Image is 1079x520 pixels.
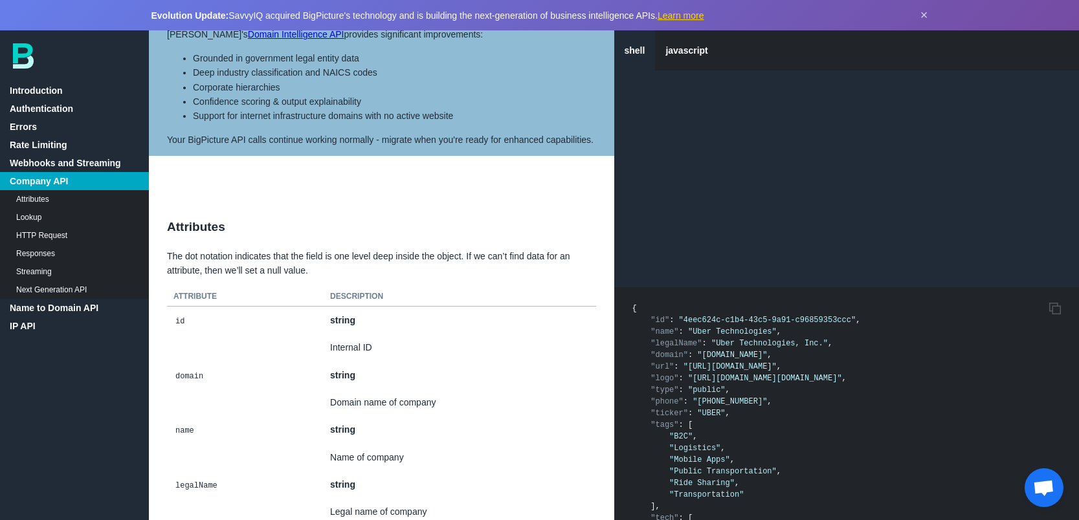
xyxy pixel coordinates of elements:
[693,432,697,441] span: ,
[735,479,739,488] span: ,
[679,420,684,429] span: :
[777,467,781,476] span: ,
[688,409,693,418] span: :
[697,351,767,360] span: "[DOMAIN_NAME]"
[324,287,595,307] th: Description
[669,455,730,464] span: "Mobile Apps"
[173,424,196,437] code: name
[669,490,744,499] span: "Transportation"
[330,479,355,490] strong: string
[669,467,777,476] span: "Public Transportation"
[651,327,678,336] span: "name"
[193,94,596,109] li: Confidence scoring & output explainability
[651,397,683,406] span: "phone"
[651,420,678,429] span: "tags"
[193,80,596,94] li: Corporate hierarchies
[697,409,725,418] span: "UBER"
[173,479,219,492] code: legalName
[632,304,637,313] span: {
[679,374,684,383] span: :
[651,339,702,348] span: "legalName"
[651,316,669,325] span: "id"
[324,444,595,471] td: Name of company
[193,51,596,65] li: Grounded in government legal entity data
[688,374,842,383] span: "[URL][DOMAIN_NAME][DOMAIN_NAME]"
[720,444,725,453] span: ,
[151,10,229,21] strong: Evolution Update:
[920,8,928,23] button: Dismiss announcement
[726,409,730,418] span: ,
[651,409,688,418] span: "ticker"
[688,351,693,360] span: :
[777,327,781,336] span: ,
[651,385,678,395] span: "type"
[688,420,693,429] span: [
[149,4,614,156] aside: [PERSON_NAME]'s provides significant improvements: Your BigPicture API calls continue working nor...
[193,65,596,80] li: Deep industry classification and NAICS codes
[248,29,344,39] a: Domain Intelligence API
[684,362,777,371] span: "[URL][DOMAIN_NAME]"
[730,455,735,464] span: ,
[669,432,693,441] span: "B2C"
[651,351,688,360] span: "domain"
[151,10,704,21] span: SavvyIQ acquired BigPicture's technology and is building the next-generation of business intellig...
[711,339,828,348] span: "Uber Technologies, Inc."
[193,109,596,123] li: Support for internet infrastructure domains with no active website
[767,397,772,406] span: ,
[658,10,704,21] a: Learn more
[324,334,595,361] td: Internal ID
[702,339,707,348] span: :
[828,339,832,348] span: ,
[842,374,847,383] span: ,
[856,316,860,325] span: ,
[674,362,678,371] span: :
[669,316,674,325] span: :
[1025,468,1063,507] div: Open chat
[777,362,781,371] span: ,
[679,385,684,395] span: :
[684,397,688,406] span: :
[13,43,34,69] img: bp-logo-B-teal.svg
[324,389,595,416] td: Domain name of company
[669,444,720,453] span: "Logistics"
[767,351,772,360] span: ,
[655,30,718,70] a: javascript
[651,502,660,511] span: ],
[614,30,656,70] a: shell
[330,370,355,380] strong: string
[173,315,186,328] code: id
[688,385,726,395] span: "public"
[330,424,355,435] strong: string
[651,374,678,383] span: "logo"
[149,205,614,249] h2: Attributes
[669,479,735,488] span: "Ride Sharing"
[330,315,355,325] strong: string
[149,249,614,278] p: The dot notation indicates that the field is one level deep inside the object. If we can’t find d...
[693,397,767,406] span: "[PHONE_NUMBER]"
[726,385,730,395] span: ,
[679,316,856,325] span: "4eec624c-c1b4-43c5-9a91-c96859353ccc"
[651,362,674,371] span: "url"
[679,327,684,336] span: :
[688,327,777,336] span: "Uber Technologies"
[173,370,205,383] code: domain
[167,287,324,307] th: Attribute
